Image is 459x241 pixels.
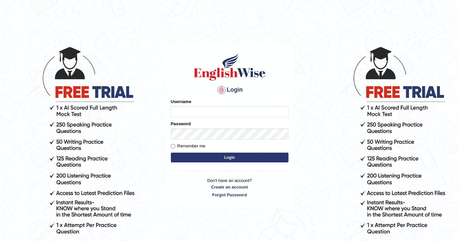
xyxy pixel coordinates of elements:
a: Create an account [171,184,288,190]
button: Login [171,153,288,162]
label: Username [171,98,191,105]
a: Forgot Password [171,192,288,198]
label: Remember me [171,143,205,149]
input: Remember me [171,144,175,148]
img: Logo of English Wise sign in for intelligent practice with AI [192,52,267,82]
p: Don't have an account? [171,177,288,198]
h4: Login [171,85,288,95]
label: Password [171,121,191,127]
